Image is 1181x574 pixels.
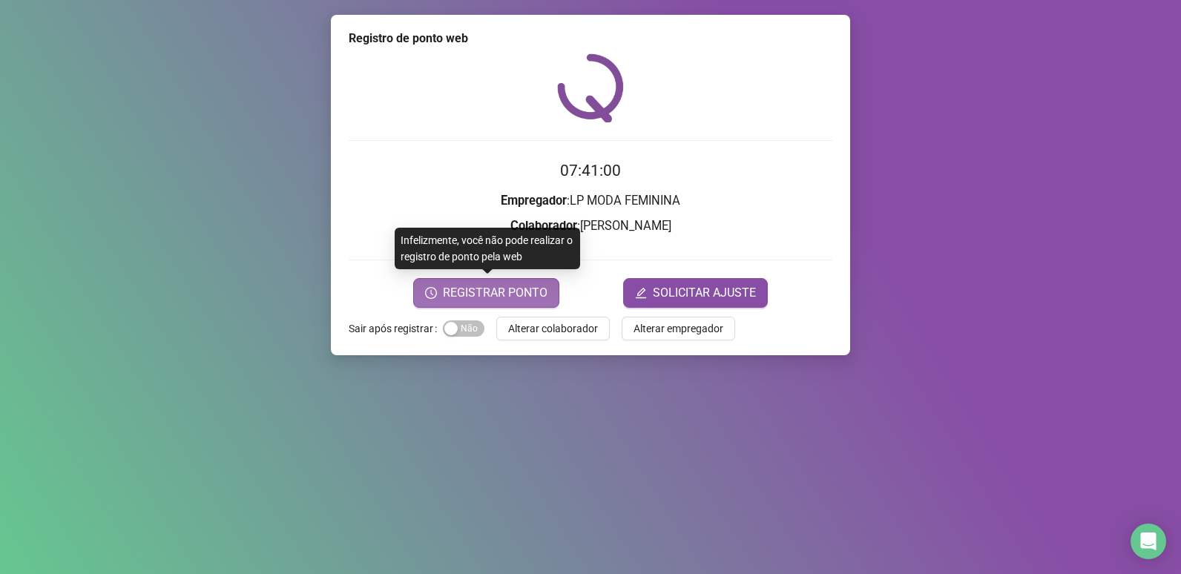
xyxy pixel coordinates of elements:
[425,287,437,299] span: clock-circle
[622,317,735,340] button: Alterar empregador
[623,278,768,308] button: editSOLICITAR AJUSTE
[349,217,832,236] h3: : [PERSON_NAME]
[634,320,723,337] span: Alterar empregador
[557,53,624,122] img: QRPoint
[510,219,577,233] strong: Colaborador
[413,278,559,308] button: REGISTRAR PONTO
[560,162,621,179] time: 07:41:00
[1131,524,1166,559] div: Open Intercom Messenger
[635,287,647,299] span: edit
[349,30,832,47] div: Registro de ponto web
[349,317,443,340] label: Sair após registrar
[501,194,567,208] strong: Empregador
[395,228,580,269] div: Infelizmente, você não pode realizar o registro de ponto pela web
[349,191,832,211] h3: : LP MODA FEMININA
[496,317,610,340] button: Alterar colaborador
[653,284,756,302] span: SOLICITAR AJUSTE
[443,284,547,302] span: REGISTRAR PONTO
[508,320,598,337] span: Alterar colaborador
